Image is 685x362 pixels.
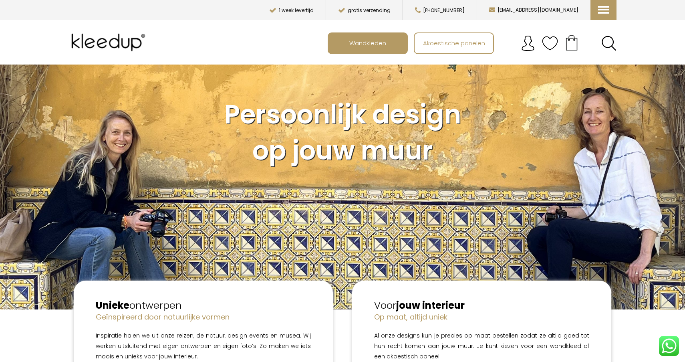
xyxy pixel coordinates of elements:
[415,33,493,53] a: Akoestische panelen
[419,35,490,51] span: Akoestische panelen
[374,312,589,322] h4: Op maat, altijd uniek
[345,35,391,51] span: Wandkleden
[96,330,311,362] p: Inspiratie halen we uit onze reizen, de natuur, design events en musea. Wij werken uitsluitend me...
[374,330,589,362] p: Al onze designs kun je precies op maat bestellen zodat ze altijd goed tot hun recht komen aan jou...
[558,32,585,53] a: Your cart
[68,26,151,59] img: Kleedup
[96,312,311,322] h4: Geïnspireerd door natuurlijke vormen
[252,132,433,169] span: op jouw muur
[328,33,407,53] a: Wandkleden
[224,96,461,133] span: Persoonlijk design
[520,35,536,51] img: account.svg
[601,36,616,51] a: Search
[328,32,623,54] nav: Main menu
[542,35,558,51] img: verlanglijstje.svg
